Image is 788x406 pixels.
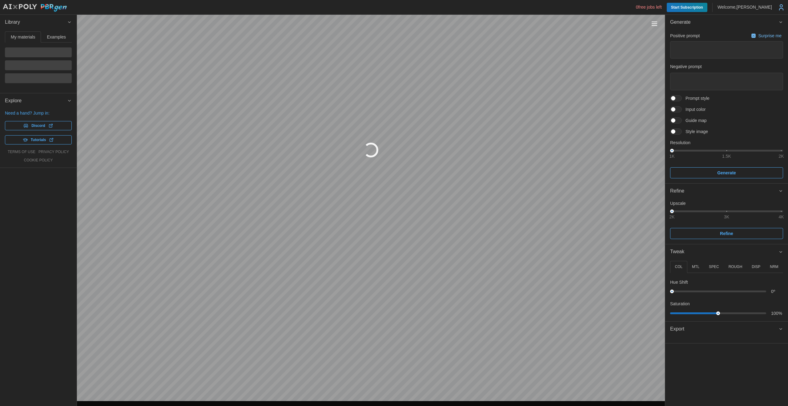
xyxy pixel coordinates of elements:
a: cookie policy [24,158,53,163]
span: Generate [670,15,778,30]
button: Refine [670,228,783,239]
p: MTL [692,264,699,270]
div: Tweak [665,259,788,321]
p: Negative prompt [670,63,783,70]
span: Style image [682,128,708,135]
a: Discord [5,121,72,130]
span: Explore [5,93,67,108]
p: Welcome, [PERSON_NAME] [718,4,772,10]
span: Start Subscription [671,3,703,12]
button: Surprise me [750,31,783,40]
button: Refine [665,184,788,199]
span: Tutorials [31,136,46,144]
p: ROUGH [729,264,742,270]
span: Tweak [670,244,778,259]
p: COL [675,264,682,270]
p: Saturation [670,301,690,307]
p: 0 free jobs left [636,4,662,10]
div: Refine [665,199,788,244]
span: Input color [682,106,706,112]
button: Toggle viewport controls [650,19,659,28]
p: Hue Shift [670,279,688,285]
span: Export [670,322,778,337]
p: Positive prompt [670,33,700,39]
button: Generate [670,167,783,178]
span: Generate [717,168,736,178]
a: Start Subscription [667,3,707,12]
a: terms of use [8,149,35,155]
p: Surprise me [758,33,783,39]
p: DISP [752,264,760,270]
div: Export [665,337,788,343]
span: Refine [670,184,778,199]
span: Examples [47,35,66,39]
a: Tutorials [5,135,72,144]
p: Need a hand? Jump in: [5,110,72,116]
span: Discord [31,121,45,130]
p: 0 º [771,288,783,294]
span: Library [5,15,67,30]
p: Resolution [670,140,783,146]
span: Guide map [682,117,706,124]
span: Refine [720,228,733,239]
p: SPEC [709,264,719,270]
a: privacy policy [38,149,69,155]
p: Upscale [670,200,783,206]
div: Generate [665,30,788,183]
button: Tweak [665,244,788,259]
button: Generate [665,15,788,30]
button: Export [665,322,788,337]
img: AIxPoly PBRgen [2,4,67,12]
span: Prompt style [682,95,710,101]
p: 100 % [771,310,783,316]
span: My materials [11,35,35,39]
p: NRM [770,264,778,270]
